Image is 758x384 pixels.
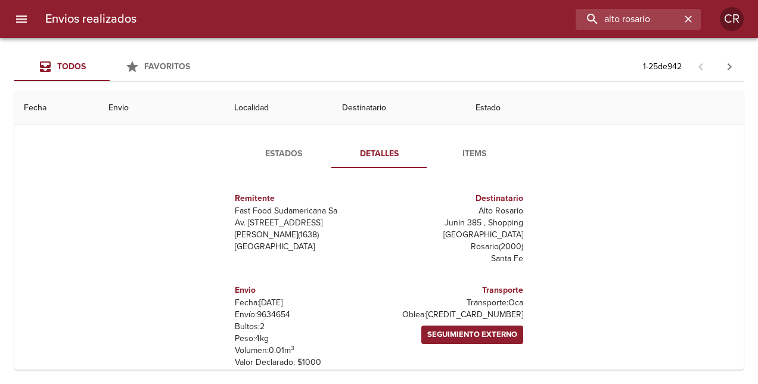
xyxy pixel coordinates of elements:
h6: Transporte [384,284,523,297]
p: Envío: 9634654 [235,309,374,321]
th: Fecha [14,91,99,125]
span: Estados [243,147,324,162]
h6: Envios realizados [45,10,136,29]
span: Seguimiento Externo [427,328,517,342]
p: Fecha: [DATE] [235,297,374,309]
span: Pagina siguiente [715,52,744,81]
p: Rosario ( 2000 ) [384,241,523,253]
p: Valor Declarado: $ 1000 [235,357,374,368]
div: Tabs Envios [14,52,205,81]
th: Destinatario [333,91,467,125]
span: Detalles [338,147,420,162]
p: Junin 385 , Shopping [GEOGRAPHIC_DATA] [384,217,523,241]
h6: Destinatario [384,192,523,205]
div: CR [720,7,744,31]
th: Envio [99,91,225,125]
sup: 3 [291,344,294,352]
p: Fast Food Sudamericana Sa [235,205,374,217]
span: Items [434,147,515,162]
p: Transporte: Oca [384,297,523,309]
div: Tabs detalle de guia [236,140,522,168]
p: [GEOGRAPHIC_DATA] [235,241,374,253]
p: [PERSON_NAME] ( 1638 ) [235,229,374,241]
span: Favoritos [144,61,190,72]
p: Santa Fe [384,253,523,265]
p: Av. [STREET_ADDRESS] [235,217,374,229]
button: menu [7,5,36,33]
p: Bultos: 2 [235,321,374,333]
a: Seguimiento Externo [421,326,523,344]
p: Oblea: [CREDIT_CARD_NUMBER] [384,309,523,321]
input: buscar [576,9,681,30]
span: Todos [57,61,86,72]
p: 1 - 25 de 942 [643,61,682,73]
p: Peso: 4 kg [235,333,374,345]
p: Volumen: 0.01 m [235,345,374,357]
th: Estado [466,91,744,125]
h6: Remitente [235,192,374,205]
p: Alto Rosario [384,205,523,217]
th: Localidad [225,91,333,125]
h6: Envio [235,284,374,297]
div: Abrir información de usuario [720,7,744,31]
